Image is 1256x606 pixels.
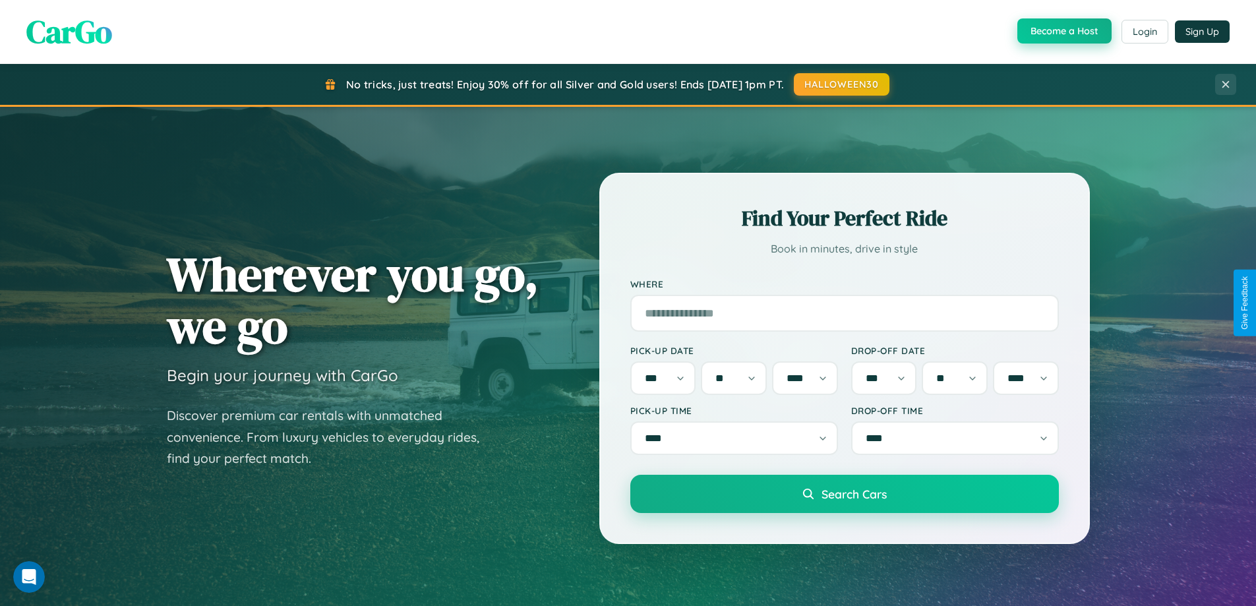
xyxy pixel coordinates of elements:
h1: Wherever you go, we go [167,248,539,352]
button: Become a Host [1017,18,1112,44]
h2: Find Your Perfect Ride [630,204,1059,233]
p: Discover premium car rentals with unmatched convenience. From luxury vehicles to everyday rides, ... [167,405,496,470]
button: Search Cars [630,475,1059,513]
p: Book in minutes, drive in style [630,239,1059,258]
label: Where [630,278,1059,289]
button: Sign Up [1175,20,1230,43]
span: Search Cars [822,487,887,501]
h3: Begin your journey with CarGo [167,365,398,385]
div: Give Feedback [1240,276,1249,330]
button: HALLOWEEN30 [794,73,889,96]
label: Pick-up Time [630,405,838,416]
span: CarGo [26,10,112,53]
label: Drop-off Date [851,345,1059,356]
label: Pick-up Date [630,345,838,356]
label: Drop-off Time [851,405,1059,416]
iframe: Intercom live chat [13,561,45,593]
span: No tricks, just treats! Enjoy 30% off for all Silver and Gold users! Ends [DATE] 1pm PT. [346,78,784,91]
button: Login [1121,20,1168,44]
